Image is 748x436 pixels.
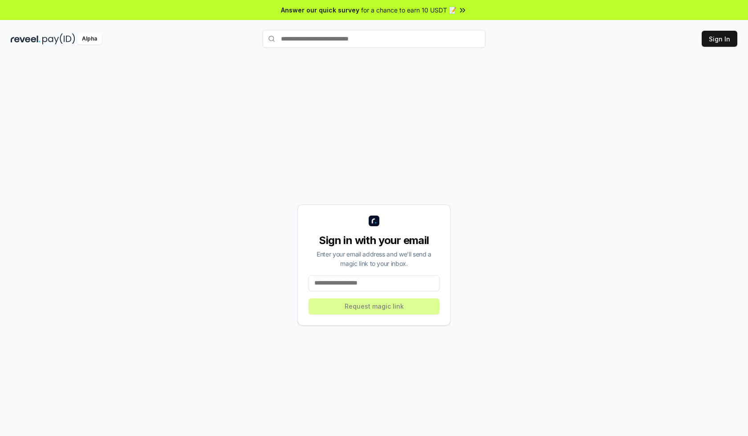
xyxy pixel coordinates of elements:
[281,5,359,15] span: Answer our quick survey
[309,249,439,268] div: Enter your email address and we’ll send a magic link to your inbox.
[702,31,737,47] button: Sign In
[42,33,75,45] img: pay_id
[309,233,439,248] div: Sign in with your email
[361,5,456,15] span: for a chance to earn 10 USDT 📝
[77,33,102,45] div: Alpha
[11,33,41,45] img: reveel_dark
[369,216,379,226] img: logo_small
